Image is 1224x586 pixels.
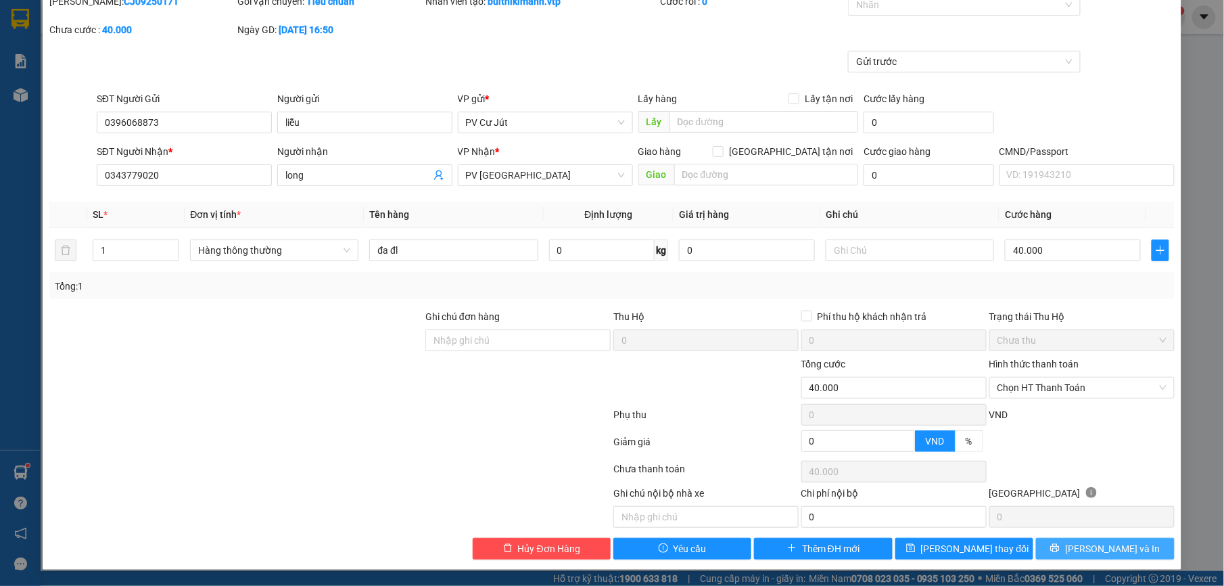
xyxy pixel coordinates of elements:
[279,24,333,35] b: [DATE] 16:50
[1065,541,1160,556] span: [PERSON_NAME] và In
[638,93,678,104] span: Lấy hàng
[97,91,272,106] div: SĐT Người Gửi
[503,543,513,554] span: delete
[802,541,860,556] span: Thêm ĐH mới
[277,91,452,106] div: Người gửi
[198,240,350,261] span: Hàng thông thường
[966,436,972,447] span: %
[473,538,611,560] button: deleteHủy Đơn Hàng
[674,164,859,185] input: Dọc đường
[1036,538,1174,560] button: printer[PERSON_NAME] và In
[128,61,191,71] span: 16:50:59 [DATE]
[137,51,191,61] span: CJ09250171
[754,538,892,560] button: plusThêm ĐH mới
[989,309,1175,324] div: Trạng thái Thu Hộ
[613,311,644,322] span: Thu Hộ
[55,240,76,261] button: delete
[612,407,800,431] div: Phụ thu
[997,378,1167,398] span: Chọn HT Thanh Toán
[812,309,933,324] span: Phí thu hộ khách nhận trả
[47,81,157,91] strong: BIÊN NHẬN GỬI HÀNG HOÁ
[820,202,999,228] th: Ghi chú
[864,93,924,104] label: Cước lấy hàng
[613,506,799,528] input: Nhập ghi chú
[799,91,858,106] span: Lấy tận nơi
[458,91,633,106] div: VP gửi
[190,209,241,220] span: Đơn vị tính
[895,538,1033,560] button: save[PERSON_NAME] thay đổi
[93,209,103,220] span: SL
[864,164,993,186] input: Cước giao hàng
[277,144,452,159] div: Người nhận
[999,144,1175,159] div: CMND/Passport
[921,541,1029,556] span: [PERSON_NAME] thay đổi
[55,279,473,294] div: Tổng: 1
[926,436,945,447] span: VND
[46,95,76,102] span: PV Cư Jút
[864,112,993,133] input: Cước lấy hàng
[787,543,797,554] span: plus
[724,144,858,159] span: [GEOGRAPHIC_DATA] tận nơi
[638,164,674,185] span: Giao
[103,94,125,114] span: Nơi nhận:
[638,146,682,157] span: Giao hàng
[14,30,31,64] img: logo
[584,209,632,220] span: Định lượng
[425,311,500,322] label: Ghi chú đơn hàng
[989,409,1008,420] span: VND
[659,543,668,554] span: exclamation-circle
[669,111,859,133] input: Dọc đường
[801,486,987,506] div: Chi phí nội bộ
[433,170,444,181] span: user-add
[679,209,729,220] span: Giá trị hàng
[856,51,1072,72] span: Gửi trước
[466,165,625,185] span: PV Tân Bình
[1005,209,1052,220] span: Cước hàng
[458,146,496,157] span: VP Nhận
[369,209,409,220] span: Tên hàng
[237,22,423,37] div: Ngày GD:
[35,22,110,72] strong: CÔNG TY TNHH [GEOGRAPHIC_DATA] 214 QL13 - P.26 - Q.BÌNH THẠNH - TP HCM 1900888606
[674,541,707,556] span: Yêu cầu
[801,359,846,369] span: Tổng cước
[989,359,1079,369] label: Hình thức thanh toán
[1050,543,1060,554] span: printer
[369,240,538,261] input: VD: Bàn, Ghế
[997,330,1167,351] span: Chưa thu
[612,461,800,485] div: Chưa thanh toán
[518,541,580,556] span: Hủy Đơn Hàng
[466,112,625,133] span: PV Cư Jút
[864,146,931,157] label: Cước giao hàng
[906,543,916,554] span: save
[97,144,272,159] div: SĐT Người Nhận
[102,24,132,35] b: 40.000
[613,486,799,506] div: Ghi chú nội bộ nhà xe
[655,240,668,261] span: kg
[1152,245,1169,256] span: plus
[1152,240,1169,261] button: plus
[638,111,669,133] span: Lấy
[613,538,751,560] button: exclamation-circleYêu cầu
[1086,487,1097,498] span: info-circle
[826,240,994,261] input: Ghi Chú
[425,330,611,351] input: Ghi chú đơn hàng
[989,486,1175,506] div: [GEOGRAPHIC_DATA]
[49,22,235,37] div: Chưa cước :
[14,94,28,114] span: Nơi gửi:
[612,434,800,458] div: Giảm giá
